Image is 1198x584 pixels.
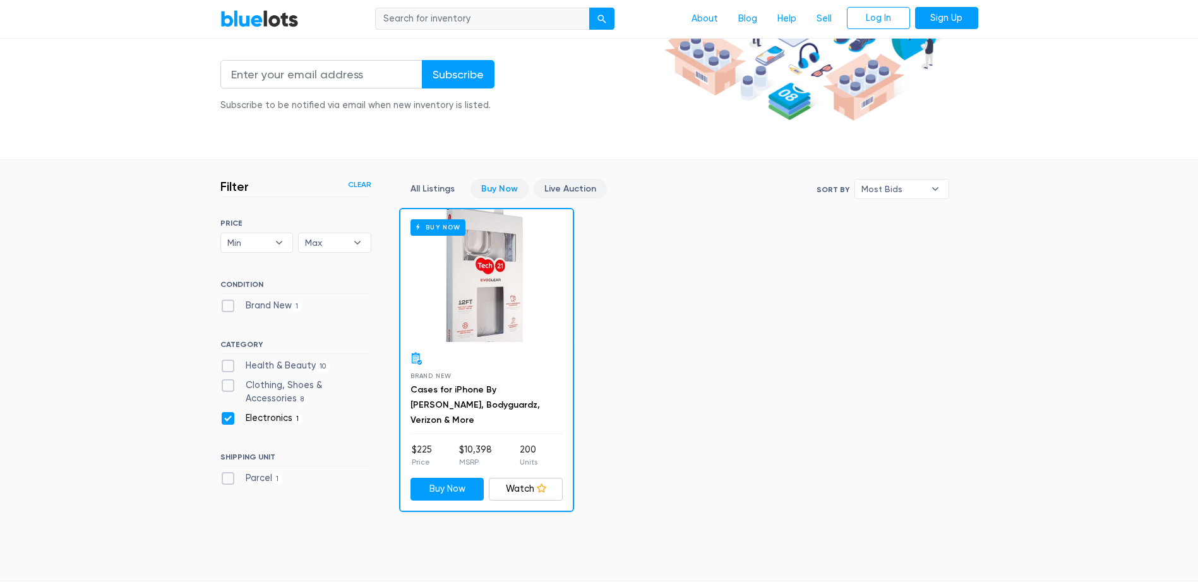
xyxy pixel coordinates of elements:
li: $10,398 [459,443,492,468]
a: Sign Up [915,7,978,30]
a: BlueLots [220,9,299,28]
span: 1 [292,301,302,312]
h6: PRICE [220,219,371,228]
a: About [681,7,728,31]
span: Most Bids [861,179,925,198]
a: Cases for iPhone By [PERSON_NAME], Bodyguardz, Verizon & More [410,384,540,425]
label: Clothing, Shoes & Accessories [220,379,371,406]
a: Buy Now [400,209,573,342]
a: All Listings [400,179,465,198]
b: ▾ [922,179,949,198]
h6: CATEGORY [220,340,371,354]
a: Live Auction [534,179,607,198]
h6: CONDITION [220,280,371,294]
h3: Filter [220,179,249,194]
span: Max [305,233,347,252]
label: Parcel [220,471,283,485]
label: Brand New [220,299,302,313]
input: Enter your email address [220,60,422,88]
p: Price [412,456,432,468]
label: Health & Beauty [220,359,330,373]
a: Clear [348,179,371,190]
span: 10 [316,362,330,372]
span: 8 [297,395,308,405]
h6: Buy Now [410,219,465,235]
span: 1 [292,414,303,424]
b: ▾ [266,233,292,252]
label: Sort By [817,184,849,195]
input: Subscribe [422,60,494,88]
a: Watch [489,478,563,501]
div: Subscribe to be notified via email when new inventory is listed. [220,99,494,113]
a: Buy Now [410,478,484,501]
a: Buy Now [470,179,529,198]
p: MSRP [459,456,492,468]
a: Blog [728,7,767,31]
b: ▾ [344,233,371,252]
span: Min [227,233,269,252]
a: Sell [806,7,842,31]
input: Search for inventory [375,8,590,30]
a: Log In [847,7,910,30]
label: Electronics [220,411,303,425]
a: Help [767,7,806,31]
h6: SHIPPING UNIT [220,453,371,466]
span: Brand New [410,372,452,379]
span: 1 [272,474,283,484]
li: 200 [520,443,537,468]
p: Units [520,456,537,468]
li: $225 [412,443,432,468]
